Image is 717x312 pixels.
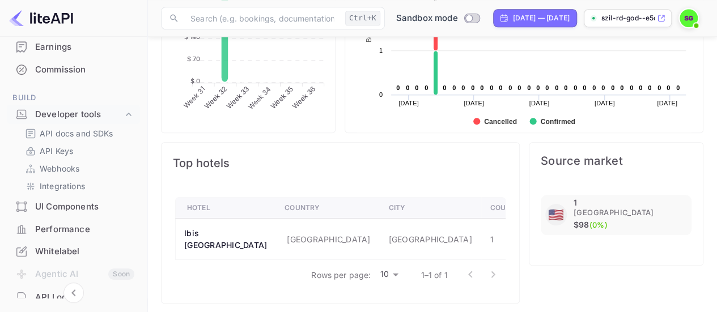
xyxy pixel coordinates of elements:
[680,9,698,27] img: Szilárd Godó
[269,84,295,110] tspan: Week 35
[425,84,428,91] text: 0
[630,84,633,91] text: 0
[541,154,691,168] span: Source market
[35,200,134,213] div: UI Components
[529,100,550,106] text: [DATE]
[415,84,418,91] text: 0
[380,198,481,219] th: City
[345,11,380,25] div: Ctrl+K
[275,219,379,260] td: [GEOGRAPHIC_DATA]
[20,160,135,177] div: Webhooks
[7,36,140,58] div: Earnings
[583,84,586,91] text: 0
[574,198,577,207] p: 1
[667,84,670,91] text: 0
[184,33,200,41] tspan: $ 140
[7,92,140,104] span: Build
[20,178,135,194] div: Integrations
[493,9,577,27] div: Click to change the date range period
[35,63,134,76] div: Commission
[25,127,131,139] a: API docs and SDKs
[190,77,200,85] tspan: $ 0
[224,84,251,110] tspan: Week 33
[35,108,123,121] div: Developer tools
[176,219,276,260] th: Ibis [GEOGRAPHIC_DATA]
[7,196,140,218] div: UI Components
[35,291,134,304] div: API Logs
[25,145,131,157] a: API Keys
[508,84,512,91] text: 0
[611,84,614,91] text: 0
[657,84,661,91] text: 0
[574,207,654,218] span: [GEOGRAPHIC_DATA]
[396,12,458,25] span: Sandbox mode
[35,245,134,258] div: Whitelabel
[648,84,651,91] text: 0
[187,55,201,63] tspan: $ 70
[464,100,485,106] text: [DATE]
[480,84,483,91] text: 0
[246,84,273,111] tspan: Week 34
[592,84,596,91] text: 0
[595,100,615,106] text: [DATE]
[7,36,140,57] a: Earnings
[63,283,84,303] button: Collapse navigation
[471,84,474,91] text: 0
[311,269,371,281] p: Rows per page:
[545,84,549,91] text: 0
[175,197,568,260] table: a dense table
[40,163,79,174] p: Webhooks
[589,220,608,229] span: (0%)
[7,287,140,307] a: API Logs
[173,154,508,172] span: Top hotels
[7,59,140,80] a: Commission
[461,84,465,91] text: 0
[203,84,229,110] tspan: Week 32
[7,196,140,217] a: UI Components
[574,218,608,232] p: $98
[7,219,140,240] a: Performance
[545,204,567,225] div: United States
[25,163,131,174] a: Webhooks
[379,47,383,54] text: 1
[406,84,409,91] text: 0
[536,84,540,91] text: 0
[527,84,531,91] text: 0
[499,84,502,91] text: 0
[291,84,317,110] tspan: Week 36
[541,118,575,126] text: Confirmed
[40,145,73,157] p: API Keys
[676,84,680,91] text: 0
[40,127,113,139] p: API docs and SDKs
[379,91,383,98] text: 0
[380,219,481,260] td: [GEOGRAPHIC_DATA]
[601,13,655,23] p: szil-rd-god--e5dw9.nui...
[35,223,134,236] div: Performance
[490,84,493,91] text: 0
[601,84,605,91] text: 0
[657,100,678,106] text: [DATE]
[25,180,131,192] a: Integrations
[7,105,140,125] div: Developer tools
[366,14,374,42] text: Bookings
[564,84,567,91] text: 0
[620,84,623,91] text: 0
[7,287,140,309] div: API Logs
[7,241,140,263] div: Whitelabel
[555,84,558,91] text: 0
[399,100,419,106] text: [DATE]
[574,84,577,91] text: 0
[639,84,642,91] text: 0
[40,180,85,192] p: Integrations
[548,202,564,228] span: United States
[484,118,517,126] text: Cancelled
[375,266,402,283] div: 10
[20,143,135,159] div: API Keys
[275,198,379,219] th: Country
[396,84,400,91] text: 0
[392,12,484,25] div: Switch to Production mode
[9,9,73,27] img: LiteAPI logo
[20,125,135,142] div: API docs and SDKs
[443,84,446,91] text: 0
[7,219,140,241] div: Performance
